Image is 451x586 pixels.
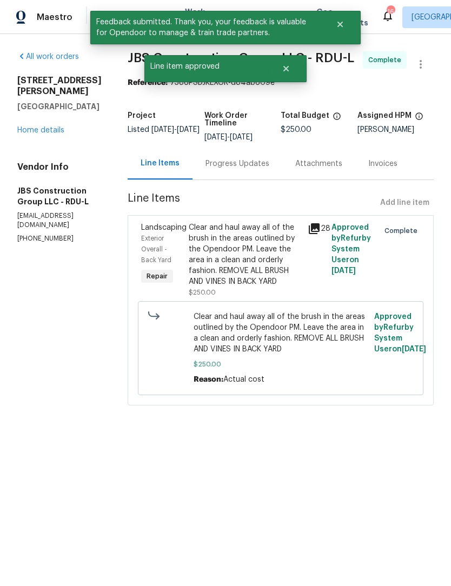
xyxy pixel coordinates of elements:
span: Complete [368,55,406,65]
div: Line Items [141,158,180,169]
h5: JBS Construction Group LLC - RDU-L [17,185,102,207]
span: Reason: [194,376,223,383]
span: JBS Construction Group LLC - RDU-L [128,51,354,64]
p: [PHONE_NUMBER] [17,234,102,243]
span: - [204,134,253,141]
span: The total cost of line items that have been proposed by Opendoor. This sum includes line items th... [333,112,341,126]
span: Line item approved [144,55,268,78]
span: Work Orders [185,6,213,28]
span: [DATE] [204,134,227,141]
span: [DATE] [177,126,200,134]
span: Approved by Refurby System User on [374,313,426,353]
span: Exterior Overall - Back Yard [141,235,171,263]
div: Attachments [295,158,342,169]
span: - [151,126,200,134]
div: 28 [308,222,325,235]
span: [DATE] [230,134,253,141]
h2: [STREET_ADDRESS][PERSON_NAME] [17,75,102,97]
p: [EMAIL_ADDRESS][DOMAIN_NAME] [17,211,102,230]
span: [DATE] [402,345,426,353]
div: 7586PSDJKEXGR-d84ab609e [128,77,434,88]
span: Listed [128,126,200,134]
span: $250.00 [189,289,216,296]
div: [PERSON_NAME] [357,126,434,134]
span: Feedback submitted. Thank you, your feedback is valuable for Opendoor to manage & train trade par... [90,11,322,44]
a: Home details [17,126,64,134]
span: Repair [142,271,172,282]
h5: [GEOGRAPHIC_DATA] [17,101,102,112]
h5: Assigned HPM [357,112,412,119]
button: Close [322,14,358,35]
span: Maestro [37,12,72,23]
span: Geo Assignments [316,6,368,28]
h5: Work Order Timeline [204,112,281,127]
div: Clear and haul away all of the brush in the areas outlined by the Opendoor PM. Leave the area in ... [189,222,301,287]
b: Reference: [128,79,168,86]
span: The hpm assigned to this work order. [415,112,423,126]
span: Approved by Refurby System User on [331,224,371,275]
span: Actual cost [223,376,264,383]
span: Landscaping [141,224,187,231]
button: Close [268,58,304,79]
div: 16 [387,6,394,17]
div: Invoices [368,158,397,169]
h5: Total Budget [281,112,329,119]
span: Complete [384,225,422,236]
span: [DATE] [151,126,174,134]
span: [DATE] [331,267,356,275]
a: All work orders [17,53,79,61]
div: Progress Updates [205,158,269,169]
span: Line Items [128,193,376,213]
span: $250.00 [281,126,311,134]
span: Clear and haul away all of the brush in the areas outlined by the Opendoor PM. Leave the area in ... [194,311,368,355]
h4: Vendor Info [17,162,102,172]
span: $250.00 [194,359,368,370]
h5: Project [128,112,156,119]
